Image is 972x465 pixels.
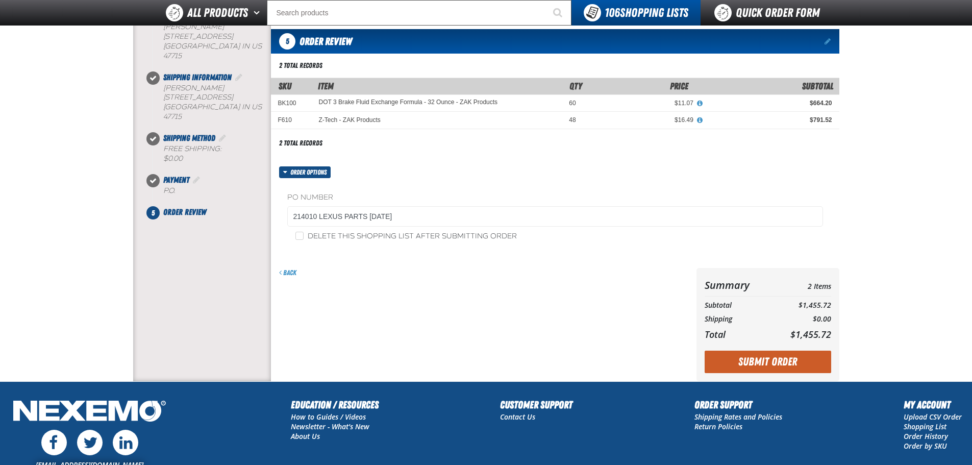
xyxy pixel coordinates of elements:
[145,10,271,218] nav: Checkout steps. Current step is Order Review. Step 5 of 5
[163,32,233,41] span: [STREET_ADDRESS]
[694,412,782,422] a: Shipping Rates and Policies
[279,33,295,50] span: 5
[319,99,498,106] a: DOT 3 Brake Fluid Exchange Formula - 32 Ounce - ZAK Products
[153,206,271,218] li: Order Review. Step 5 of 5. Not Completed
[904,422,946,431] a: Shopping List
[318,81,334,91] span: Item
[708,116,832,124] div: $791.52
[708,99,832,107] div: $664.20
[271,95,312,112] td: BK100
[291,412,366,422] a: How to Guides / Videos
[693,116,707,125] button: View All Prices for Z-Tech - ZAK Products
[242,42,250,51] span: IN
[295,232,517,241] label: Delete this shopping list after submitting order
[904,431,948,441] a: Order History
[590,99,693,107] div: $11.07
[279,268,296,277] a: Back
[295,232,304,240] input: Delete this shopping list after submitting order
[163,144,271,164] div: Free Shipping:
[694,397,782,412] h2: Order Support
[279,138,322,148] div: 2 total records
[252,42,262,51] span: US
[163,42,240,51] span: [GEOGRAPHIC_DATA]
[163,154,183,163] strong: $0.00
[163,133,215,143] span: Shipping Method
[790,328,831,340] span: $1,455.72
[163,175,189,185] span: Payment
[500,397,572,412] h2: Customer Support
[770,276,831,294] td: 2 Items
[290,166,331,178] span: Order options
[10,397,169,427] img: Nexemo Logo
[163,93,233,102] span: [STREET_ADDRESS]
[191,175,202,185] a: Edit Payment
[825,38,832,45] a: Edit items
[163,207,206,217] span: Order Review
[163,84,224,92] span: [PERSON_NAME]
[770,299,831,312] td: $1,455.72
[569,100,576,107] span: 60
[770,312,831,326] td: $0.00
[500,412,535,422] a: Contact Us
[605,6,620,20] strong: 106
[146,206,160,219] span: 5
[569,116,576,124] span: 48
[242,103,250,111] span: IN
[319,116,381,124] a: Z-Tech - ZAK Products
[802,81,833,91] span: Subtotal
[217,133,228,143] a: Edit Shipping Method
[705,299,771,312] th: Subtotal
[163,112,182,121] bdo: 47715
[153,174,271,206] li: Payment. Step 4 of 5. Completed
[605,6,688,20] span: Shopping Lists
[705,312,771,326] th: Shipping
[904,397,962,412] h2: My Account
[153,71,271,133] li: Shipping Information. Step 2 of 5. Completed
[291,397,379,412] h2: Education / Resources
[569,81,582,91] span: Qty
[279,166,331,178] button: Order options
[163,186,271,196] div: P.O.
[163,72,232,82] span: Shipping Information
[271,112,312,129] td: F610
[153,132,271,174] li: Shipping Method. Step 3 of 5. Completed
[705,351,831,373] button: Submit Order
[279,61,322,70] div: 2 total records
[287,193,823,203] label: PO Number
[705,276,771,294] th: Summary
[590,116,693,124] div: $16.49
[705,326,771,342] th: Total
[163,103,240,111] span: [GEOGRAPHIC_DATA]
[694,422,742,431] a: Return Policies
[693,99,707,108] button: View All Prices for DOT 3 Brake Fluid Exchange Formula - 32 Ounce - ZAK Products
[279,81,291,91] a: SKU
[153,10,271,71] li: Billing Information. Step 1 of 5. Completed
[163,52,182,60] bdo: 47715
[291,422,369,431] a: Newsletter - What's New
[904,412,962,422] a: Upload CSV Order
[670,81,688,91] span: Price
[163,22,224,31] span: [PERSON_NAME]
[291,431,320,441] a: About Us
[904,441,947,451] a: Order by SKU
[234,72,244,82] a: Edit Shipping Information
[252,103,262,111] span: US
[300,35,352,47] span: Order Review
[187,4,248,22] span: All Products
